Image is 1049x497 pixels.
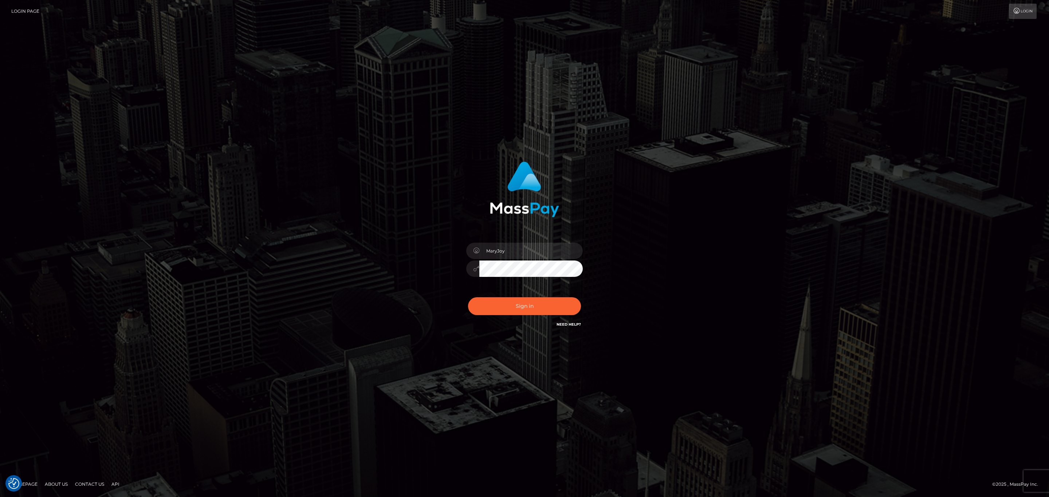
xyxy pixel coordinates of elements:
[109,478,122,490] a: API
[1009,4,1037,19] a: Login
[557,322,581,327] a: Need Help?
[72,478,107,490] a: Contact Us
[8,478,40,490] a: Homepage
[8,478,19,489] img: Revisit consent button
[479,243,583,259] input: Username...
[992,480,1044,488] div: © 2025 , MassPay Inc.
[8,478,19,489] button: Consent Preferences
[42,478,71,490] a: About Us
[468,297,581,315] button: Sign in
[490,162,559,217] img: MassPay Login
[11,4,39,19] a: Login Page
